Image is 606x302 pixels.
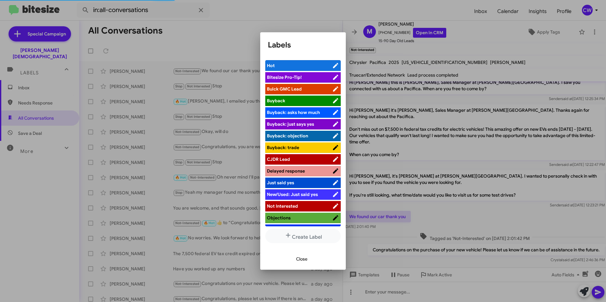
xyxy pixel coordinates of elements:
span: Buyback: asks how much [267,110,320,115]
span: New/Used: Just said yes [267,192,318,197]
span: Buyback: just says yes [267,121,314,127]
h1: Labels [268,40,338,50]
span: Buick GMC Lead [267,86,302,92]
span: Buyback: trade [267,145,299,150]
span: Buyback [267,98,285,104]
span: Objections [267,215,291,221]
span: CJDR Lead [267,156,290,162]
span: Just said yes [267,180,294,186]
span: Hot [267,63,275,68]
span: Close [296,253,307,265]
button: Create Label [265,229,341,243]
button: Close [291,253,313,265]
span: Delayed response [267,168,305,174]
span: Buyback: objection [267,133,308,139]
span: Bitesize Pro-Tip! [267,74,302,80]
span: Not Interested [267,203,298,209]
